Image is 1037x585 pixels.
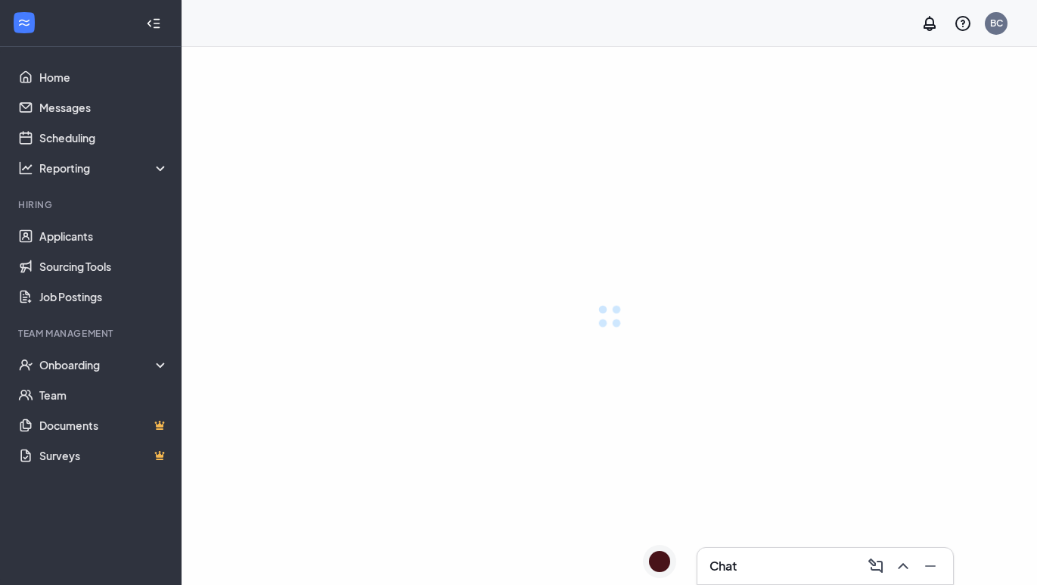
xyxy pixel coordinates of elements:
div: Team Management [18,327,166,340]
svg: ComposeMessage [867,557,885,575]
svg: ChevronUp [894,557,912,575]
svg: WorkstreamLogo [17,15,32,30]
a: Scheduling [39,123,169,153]
a: Sourcing Tools [39,251,169,282]
a: Applicants [39,221,169,251]
a: Home [39,62,169,92]
svg: Notifications [921,14,939,33]
svg: Analysis [18,160,33,176]
h3: Chat [709,558,737,574]
button: Minimize [917,554,941,578]
svg: QuestionInfo [954,14,972,33]
div: Hiring [18,198,166,211]
a: DocumentsCrown [39,410,169,440]
a: Messages [39,92,169,123]
button: ComposeMessage [862,554,886,578]
button: ChevronUp [890,554,914,578]
a: Job Postings [39,282,169,312]
div: Reporting [39,160,169,176]
a: SurveysCrown [39,440,169,471]
a: Team [39,380,169,410]
svg: UserCheck [18,357,33,372]
svg: Collapse [146,16,161,31]
div: Onboarding [39,357,169,372]
svg: Minimize [921,557,939,575]
div: BC [990,17,1003,30]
